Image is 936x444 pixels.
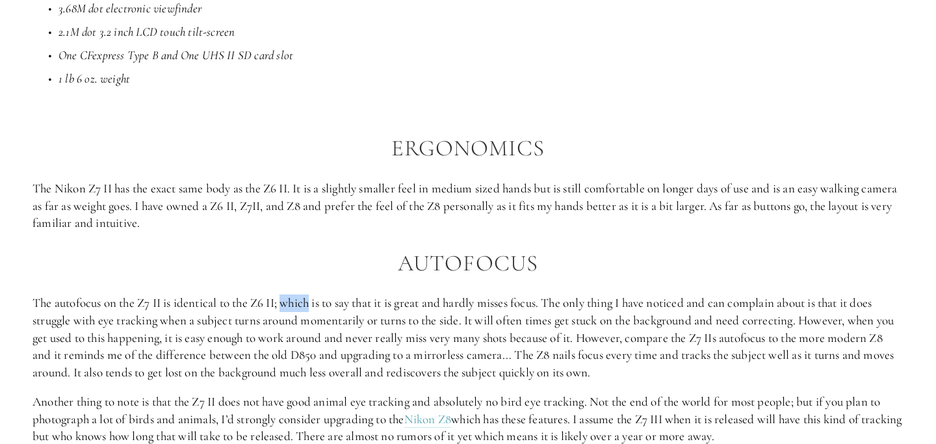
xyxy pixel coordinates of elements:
p: The Nikon Z7 II has the exact same body as the Z6 II. It is a slightly smaller feel in medium siz... [32,180,903,232]
em: One CFexpress Type B and One UHS II SD card slot [58,47,293,62]
p: The autofocus on the Z7 II is identical to the Z6 II; which is to say that it is great and hardly... [32,294,903,381]
em: 3.68M dot electronic viewfinder [58,1,201,16]
em: 1 lb 6 oz. weight [58,71,130,86]
a: Nikon Z8 [404,411,452,428]
h2: Ergonomics [32,136,903,161]
h2: Autofocus [32,251,903,276]
em: 2.1M dot 3.2 inch LCD touch tilt-screen [58,24,235,39]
